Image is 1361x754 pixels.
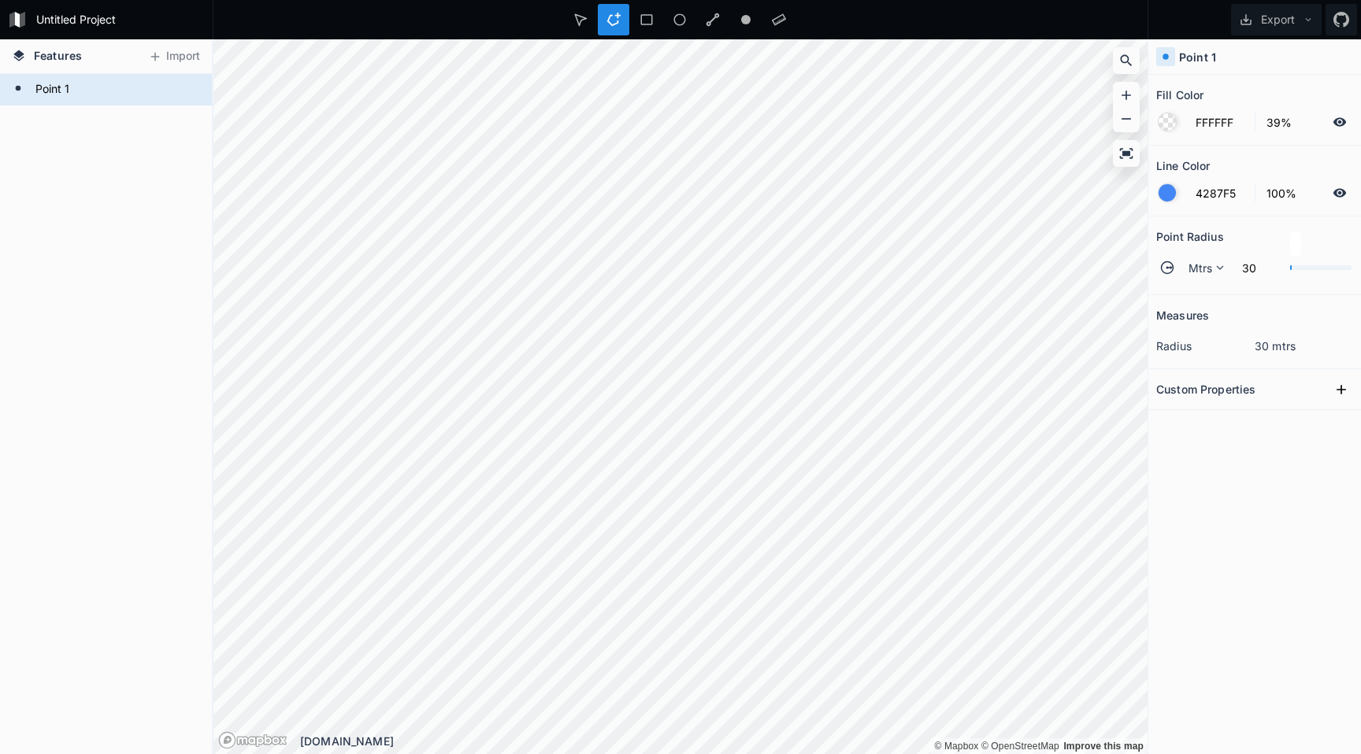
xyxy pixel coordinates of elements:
a: Mapbox [934,741,978,752]
div: [DOMAIN_NAME] [300,733,1148,749]
input: 0 [1233,258,1282,277]
button: Import [140,44,208,69]
dd: 30 mtrs [1255,338,1353,354]
h2: Fill Color [1156,83,1203,107]
span: Mtrs [1189,260,1213,276]
span: Features [34,47,82,64]
h2: Point Radius [1156,224,1224,249]
a: Map feedback [1063,741,1144,752]
h2: Measures [1156,303,1209,327]
button: Export [1231,4,1322,35]
a: Mapbox logo [218,731,287,749]
h4: Point 1 [1179,49,1216,65]
a: OpenStreetMap [981,741,1059,752]
h2: Custom Properties [1156,377,1255,401]
h2: Line Color [1156,153,1210,178]
dt: radius [1156,338,1255,354]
